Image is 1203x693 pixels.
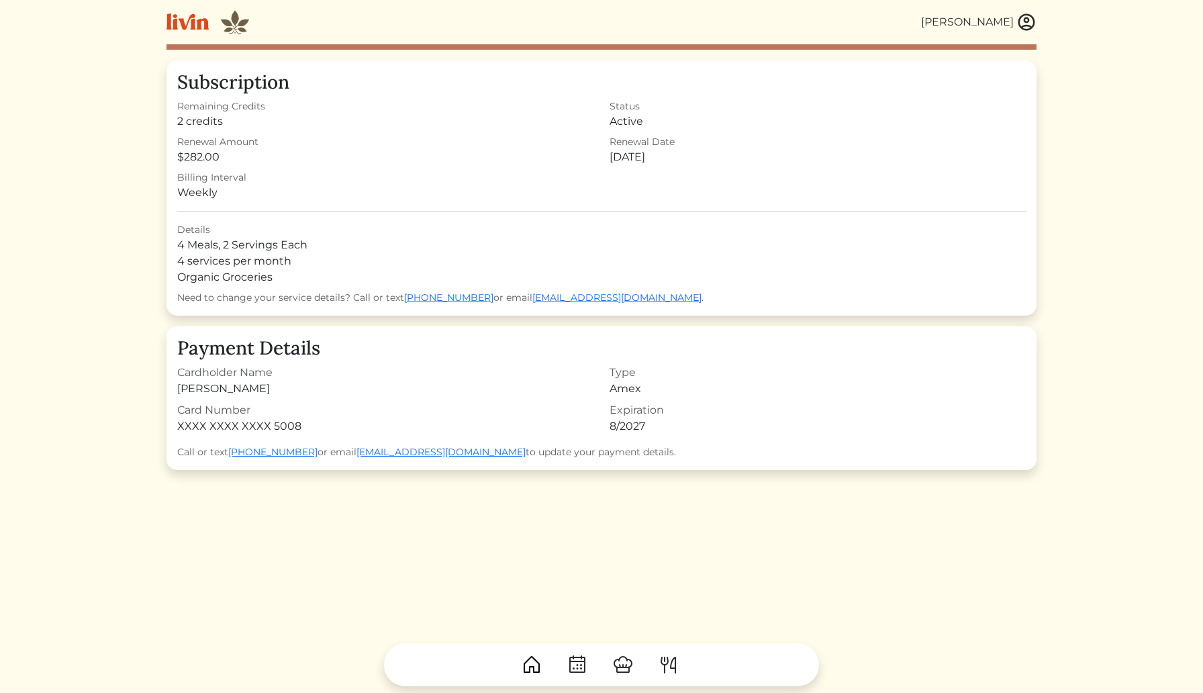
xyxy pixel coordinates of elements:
h3: Subscription [177,71,1026,94]
div: Call or text or email to update your payment details. [177,445,1026,459]
div: Expiration [610,402,1026,418]
a: [PHONE_NUMBER] [404,291,493,304]
h3: Payment Details [177,337,1026,360]
div: Cardholder Name [177,365,593,381]
div: Renewal Amount [177,135,593,149]
div: Remaining Credits [177,99,593,113]
div: Active [610,113,1026,130]
div: Type [610,365,1026,381]
div: Amex [610,381,1026,397]
div: $282.00 [177,149,593,165]
a: [EMAIL_ADDRESS][DOMAIN_NAME] [356,446,526,458]
a: [PHONE_NUMBER] [228,446,318,458]
img: user_account-e6e16d2ec92f44fc35f99ef0dc9cddf60790bfa021a6ecb1c896eb5d2907b31c.svg [1016,12,1037,32]
div: Card Number [177,402,593,418]
div: Renewal Date [610,135,1026,149]
div: 4 Meals, 2 Servings Each [177,237,1026,253]
div: XXXX XXXX XXXX 5008 [177,418,593,434]
img: CalendarDots-5bcf9d9080389f2a281d69619e1c85352834be518fbc73d9501aef674afc0d57.svg [567,654,588,676]
img: ForkKnife-55491504ffdb50bab0c1e09e7649658475375261d09fd45db06cec23bce548bf.svg [658,654,679,676]
img: ChefHat-a374fb509e4f37eb0702ca99f5f64f3b6956810f32a249b33092029f8484b388.svg [612,654,634,676]
img: Juniper [220,9,250,36]
div: Billing Interval [177,171,601,185]
div: [PERSON_NAME] [921,14,1014,30]
div: [PERSON_NAME] [177,381,593,397]
img: House-9bf13187bcbb5817f509fe5e7408150f90897510c4275e13d0d5fca38e0b5951.svg [521,654,542,676]
div: [DATE] [610,149,1026,165]
div: Status [610,99,1026,113]
div: 4 services per month [177,253,1026,269]
div: Weekly [177,185,601,201]
div: Details [177,223,1026,237]
div: Organic Groceries [177,269,1026,285]
img: livin-logo-a0d97d1a881af30f6274990eb6222085a2533c92bbd1e4f22c21b4f0d0e3210c.svg [166,13,209,30]
div: 8/2027 [610,418,1026,434]
a: [EMAIL_ADDRESS][DOMAIN_NAME] [532,291,702,304]
div: 2 credits [177,113,593,130]
div: Need to change your service details? Call or text or email . [177,291,1026,305]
